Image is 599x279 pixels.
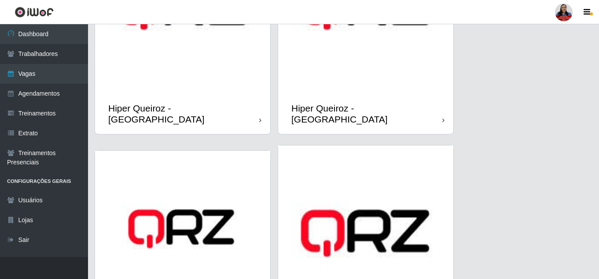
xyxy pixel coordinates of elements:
img: CoreUI Logo [15,7,54,18]
div: Hiper Queiroz - [GEOGRAPHIC_DATA] [291,103,442,125]
div: Hiper Queiroz - [GEOGRAPHIC_DATA] [108,103,259,125]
